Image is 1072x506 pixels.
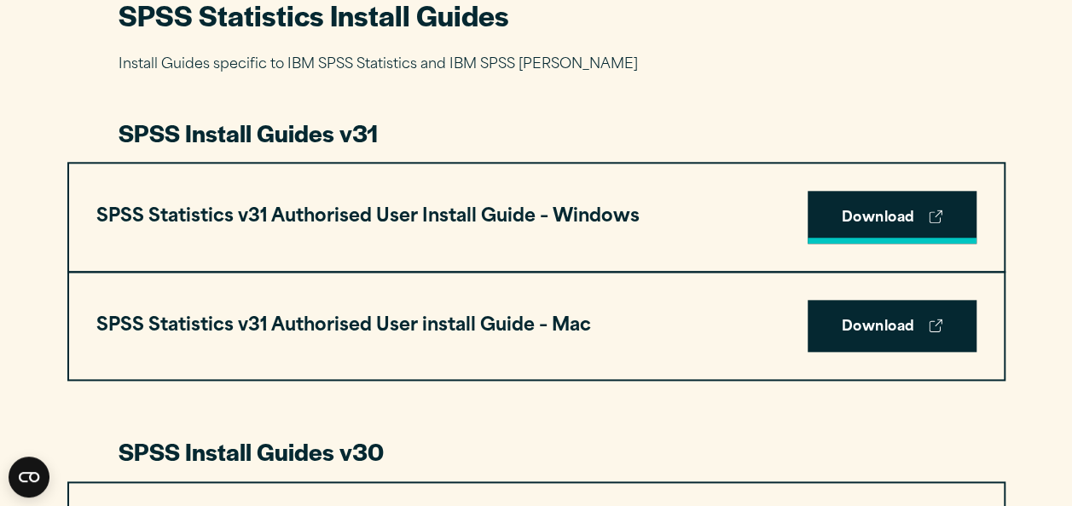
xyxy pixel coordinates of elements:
a: Download [808,300,976,353]
h3: SPSS Install Guides v31 [119,117,954,149]
p: Install Guides specific to IBM SPSS Statistics and IBM SPSS [PERSON_NAME] [119,53,954,78]
h3: SPSS Install Guides v30 [119,435,954,468]
h3: SPSS Statistics v31 Authorised User install Guide – Mac [96,310,591,342]
button: Open CMP widget [9,457,49,497]
a: Download [808,191,976,244]
h3: SPSS Statistics v31 Authorised User Install Guide – Windows [96,201,640,233]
